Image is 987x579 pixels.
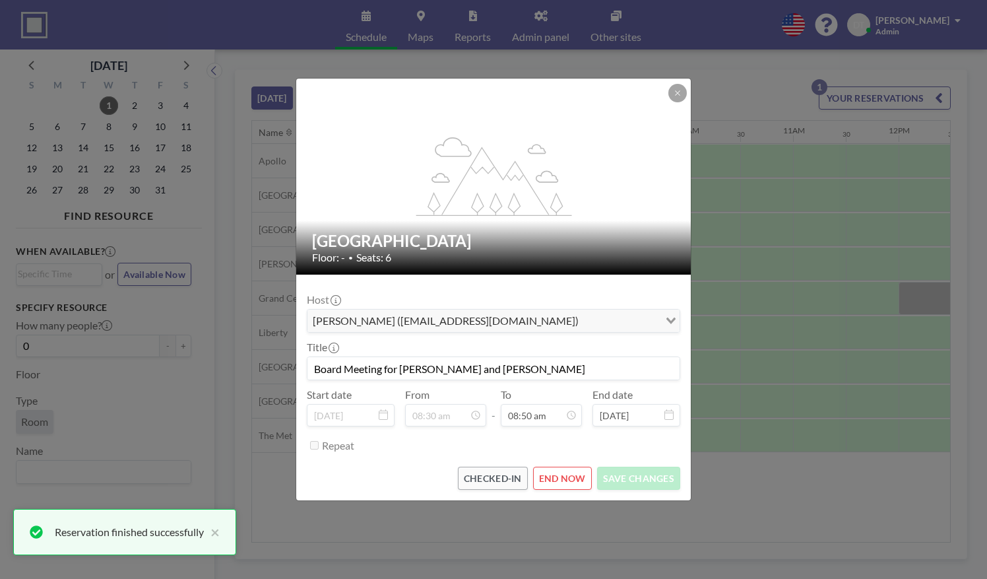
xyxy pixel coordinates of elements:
span: Floor: - [312,251,345,264]
label: To [501,388,511,401]
input: Search for option [583,312,658,329]
h2: [GEOGRAPHIC_DATA] [312,231,676,251]
label: End date [592,388,633,401]
label: Host [307,293,340,306]
button: close [204,524,220,540]
span: Seats: 6 [356,251,391,264]
input: (No title) [307,357,680,380]
button: SAVE CHANGES [597,467,680,490]
label: Title [307,341,338,354]
span: • [348,253,353,263]
div: Search for option [307,310,680,332]
label: Repeat [322,439,354,452]
button: END NOW [533,467,592,490]
span: [PERSON_NAME] ([EMAIL_ADDRESS][DOMAIN_NAME]) [310,312,581,329]
span: - [492,393,495,422]
label: Start date [307,388,352,401]
button: CHECKED-IN [458,467,528,490]
g: flex-grow: 1.2; [416,136,572,215]
div: Reservation finished successfully [55,524,204,540]
label: From [405,388,430,401]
